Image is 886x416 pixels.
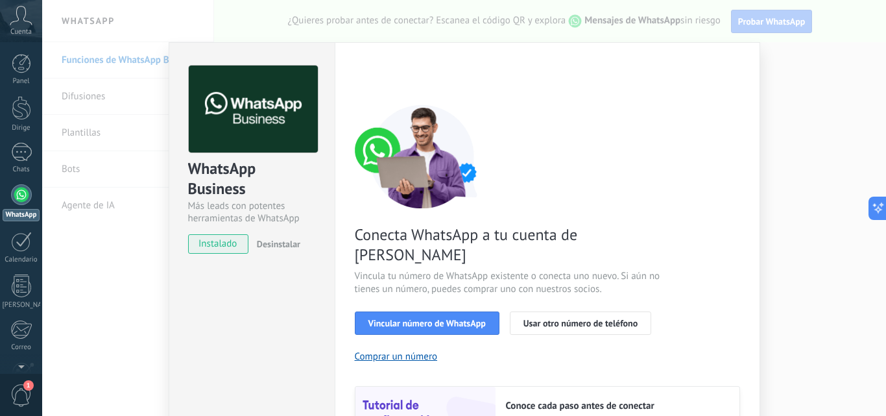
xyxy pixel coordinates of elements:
[355,312,499,335] button: Vincular número de WhatsApp
[355,270,660,295] font: Vincula tu número de WhatsApp existente o conecta uno nuevo. Si aún no tienes un número, puedes c...
[5,255,37,264] font: Calendario
[355,350,438,363] button: Comprar un número
[523,317,638,329] font: Usar otro número de teléfono
[252,234,300,254] button: Desinstalar
[257,238,300,250] font: Desinstalar
[355,104,491,208] img: número de conexión
[12,123,30,132] font: Dirige
[188,200,300,225] font: Más leads con potentes herramientas de WhatsApp
[198,238,237,250] font: instalado
[188,158,260,199] font: WhatsApp Business
[12,77,29,86] font: Panel
[11,343,31,352] font: Correo
[368,317,486,329] font: Vincular número de WhatsApp
[10,28,32,36] span: Cuenta
[27,381,30,389] font: 1
[12,165,29,174] font: Chats
[506,400,654,412] font: Conoce cada paso antes de conectar
[510,312,651,335] button: Usar otro número de teléfono
[3,300,54,310] font: [PERSON_NAME]
[6,210,37,219] font: WhatsApp
[355,225,578,265] font: Conecta WhatsApp a tu cuenta de [PERSON_NAME]
[189,66,318,153] img: logo_main.png
[188,158,316,200] div: WhatsApp Business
